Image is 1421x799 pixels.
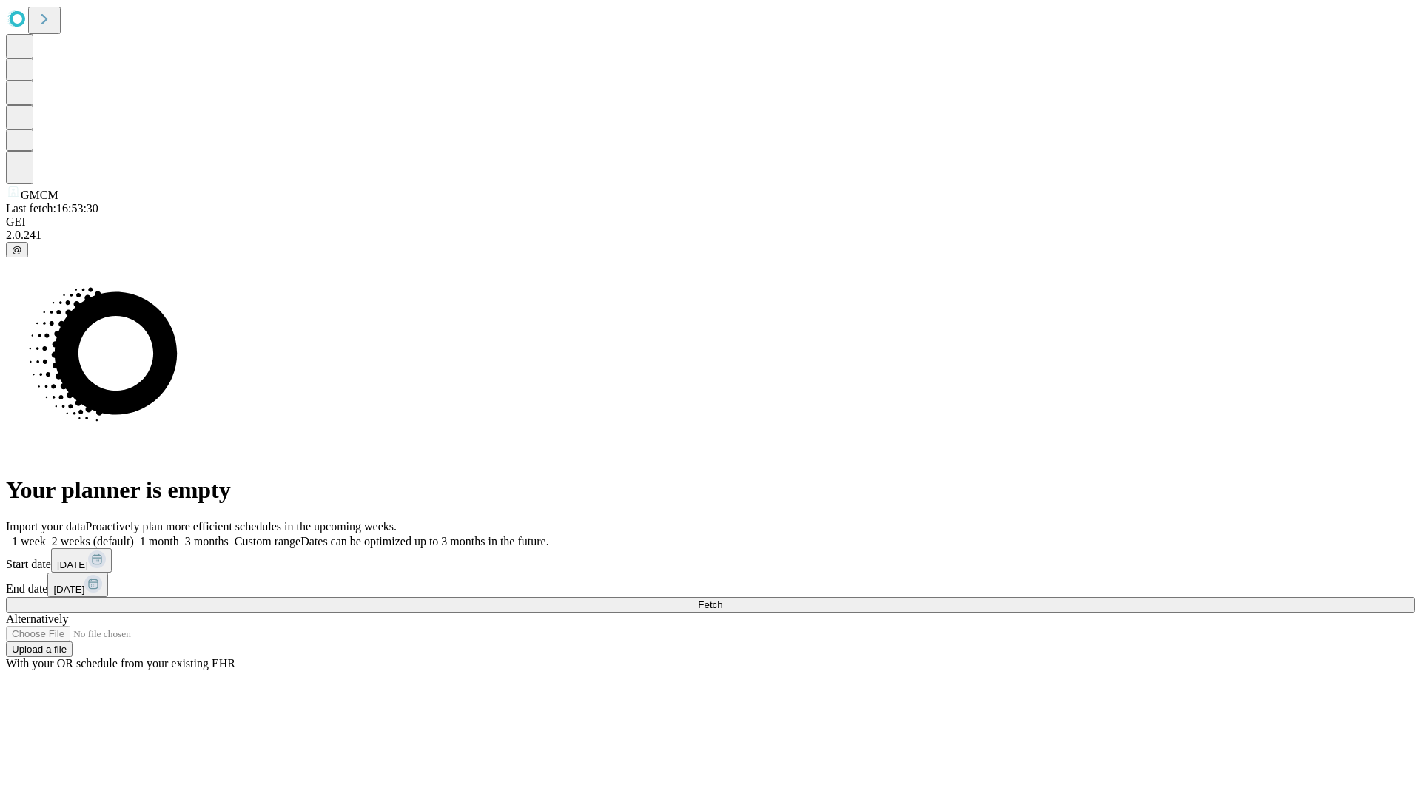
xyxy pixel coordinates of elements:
[6,613,68,625] span: Alternatively
[698,599,722,610] span: Fetch
[6,548,1415,573] div: Start date
[140,535,179,547] span: 1 month
[86,520,397,533] span: Proactively plan more efficient schedules in the upcoming weeks.
[235,535,300,547] span: Custom range
[12,535,46,547] span: 1 week
[47,573,108,597] button: [DATE]
[52,535,134,547] span: 2 weeks (default)
[6,242,28,257] button: @
[21,189,58,201] span: GMCM
[53,584,84,595] span: [DATE]
[6,573,1415,597] div: End date
[12,244,22,255] span: @
[6,597,1415,613] button: Fetch
[51,548,112,573] button: [DATE]
[300,535,548,547] span: Dates can be optimized up to 3 months in the future.
[6,215,1415,229] div: GEI
[6,229,1415,242] div: 2.0.241
[6,202,98,215] span: Last fetch: 16:53:30
[57,559,88,570] span: [DATE]
[6,476,1415,504] h1: Your planner is empty
[6,641,73,657] button: Upload a file
[185,535,229,547] span: 3 months
[6,657,235,670] span: With your OR schedule from your existing EHR
[6,520,86,533] span: Import your data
